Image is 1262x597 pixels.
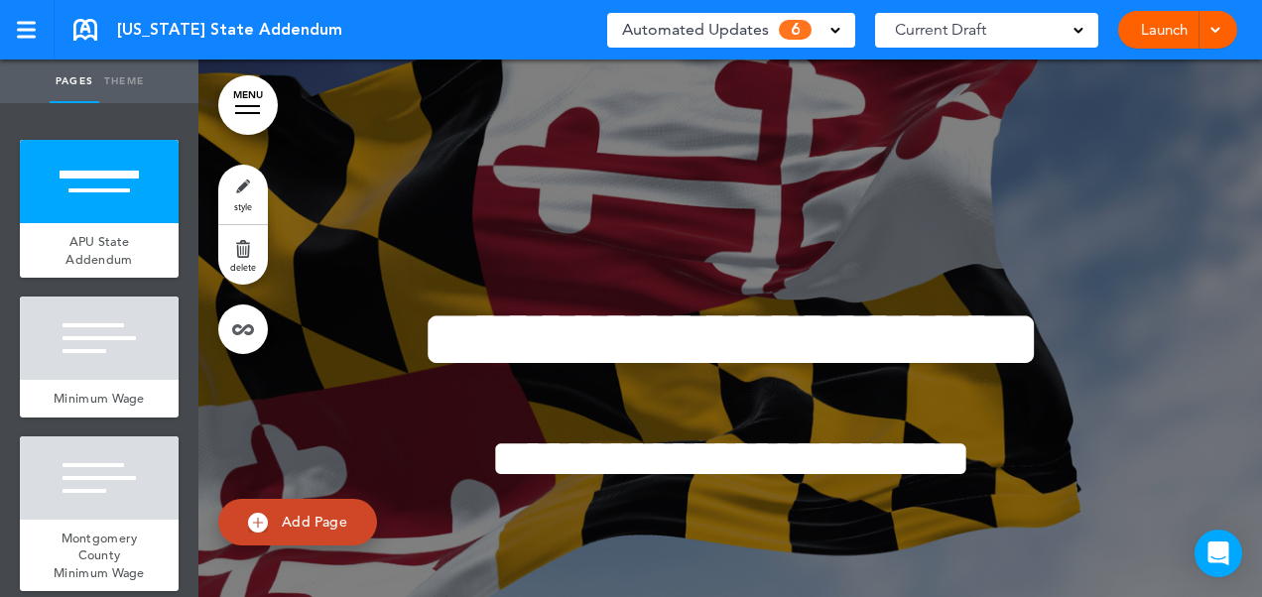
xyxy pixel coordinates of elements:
[54,530,145,581] span: Montgomery County Minimum Wage
[282,513,347,531] span: Add Page
[218,499,377,545] a: Add Page
[20,520,179,592] a: Montgomery County Minimum Wage
[99,60,149,103] a: Theme
[54,390,145,407] span: Minimum Wage
[1133,11,1196,49] a: Launch
[779,20,812,40] span: 6
[20,223,179,278] a: APU State Addendum
[117,19,342,41] span: [US_STATE] State Addendum
[622,16,769,44] span: Automated Updates
[20,380,179,418] a: Minimum Wage
[218,165,268,224] a: style
[218,225,268,285] a: delete
[234,200,252,212] span: style
[895,16,986,44] span: Current Draft
[218,75,278,135] a: MENU
[65,233,132,268] span: APU State Addendum
[248,513,268,533] img: add.svg
[1195,530,1242,577] div: Open Intercom Messenger
[50,60,99,103] a: Pages
[230,261,256,273] span: delete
